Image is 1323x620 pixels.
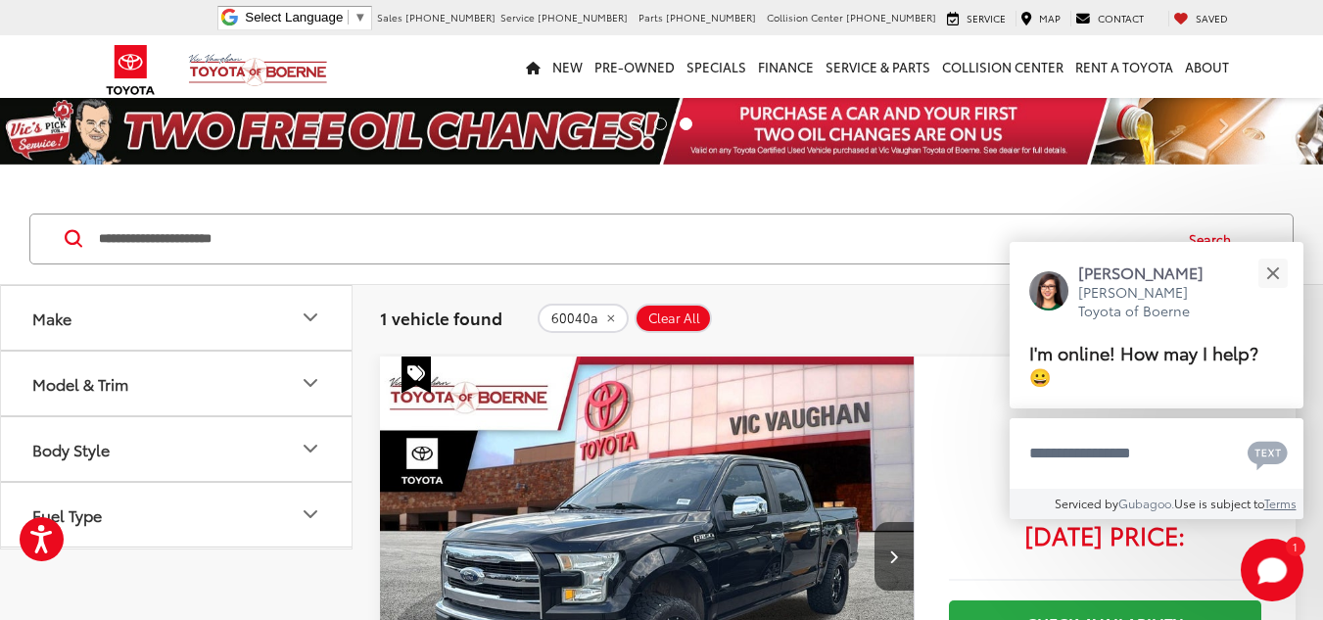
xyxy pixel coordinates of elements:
[32,309,71,327] div: Make
[405,10,496,24] span: [PHONE_NUMBER]
[1248,439,1288,470] svg: Text
[299,502,322,526] div: Fuel Type
[589,35,681,98] a: Pre-Owned
[1,352,354,415] button: Model & TrimModel & Trim
[538,10,628,24] span: [PHONE_NUMBER]
[1264,495,1297,511] a: Terms
[299,371,322,395] div: Model & Trim
[299,437,322,460] div: Body Style
[546,35,589,98] a: New
[551,310,598,326] span: 60040a
[1010,418,1303,489] textarea: Type your message
[1055,495,1118,511] span: Serviced by
[681,35,752,98] a: Specials
[1293,542,1298,550] span: 1
[1039,11,1061,25] span: Map
[967,11,1006,25] span: Service
[1196,11,1228,25] span: Saved
[32,440,110,458] div: Body Style
[767,10,843,24] span: Collision Center
[638,10,663,24] span: Parts
[97,215,1170,262] input: Search by Make, Model, or Keyword
[1,286,354,350] button: MakeMake
[32,505,102,524] div: Fuel Type
[1078,283,1223,321] p: [PERSON_NAME] Toyota of Boerne
[820,35,936,98] a: Service & Parts: Opens in a new tab
[1241,539,1303,601] svg: Start Chat
[520,35,546,98] a: Home
[1,417,354,481] button: Body StyleBody Style
[94,38,167,102] img: Toyota
[402,357,431,394] span: Special
[380,306,502,329] span: 1 vehicle found
[1241,539,1303,601] button: Toggle Chat Window
[377,10,402,24] span: Sales
[1174,495,1264,511] span: Use is subject to
[188,53,328,87] img: Vic Vaughan Toyota of Boerne
[635,304,712,333] button: Clear All
[245,10,366,24] a: Select Language​
[348,10,349,24] span: ​
[752,35,820,98] a: Finance
[1252,252,1294,294] button: Close
[1029,339,1258,389] span: I'm online! How may I help? 😀
[1010,242,1303,519] div: Close[PERSON_NAME][PERSON_NAME] Toyota of BoerneI'm online! How may I help? 😀Type your messageCha...
[354,10,366,24] span: ▼
[936,35,1069,98] a: Collision Center
[1168,11,1233,26] a: My Saved Vehicles
[245,10,343,24] span: Select Language
[500,10,535,24] span: Service
[648,310,700,326] span: Clear All
[1016,11,1065,26] a: Map
[1170,215,1259,263] button: Search
[949,525,1261,545] span: [DATE] Price:
[1118,495,1174,511] a: Gubagoo.
[1242,431,1294,475] button: Chat with SMS
[666,10,756,24] span: [PHONE_NUMBER]
[1179,35,1235,98] a: About
[1070,11,1149,26] a: Contact
[32,374,128,393] div: Model & Trim
[538,304,629,333] button: remove 60040a
[1,483,354,547] button: Fuel TypeFuel Type
[1069,35,1179,98] a: Rent a Toyota
[846,10,936,24] span: [PHONE_NUMBER]
[942,11,1011,26] a: Service
[1078,262,1223,283] p: [PERSON_NAME]
[299,306,322,329] div: Make
[874,522,914,591] button: Next image
[1098,11,1144,25] span: Contact
[949,466,1261,515] span: $11,200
